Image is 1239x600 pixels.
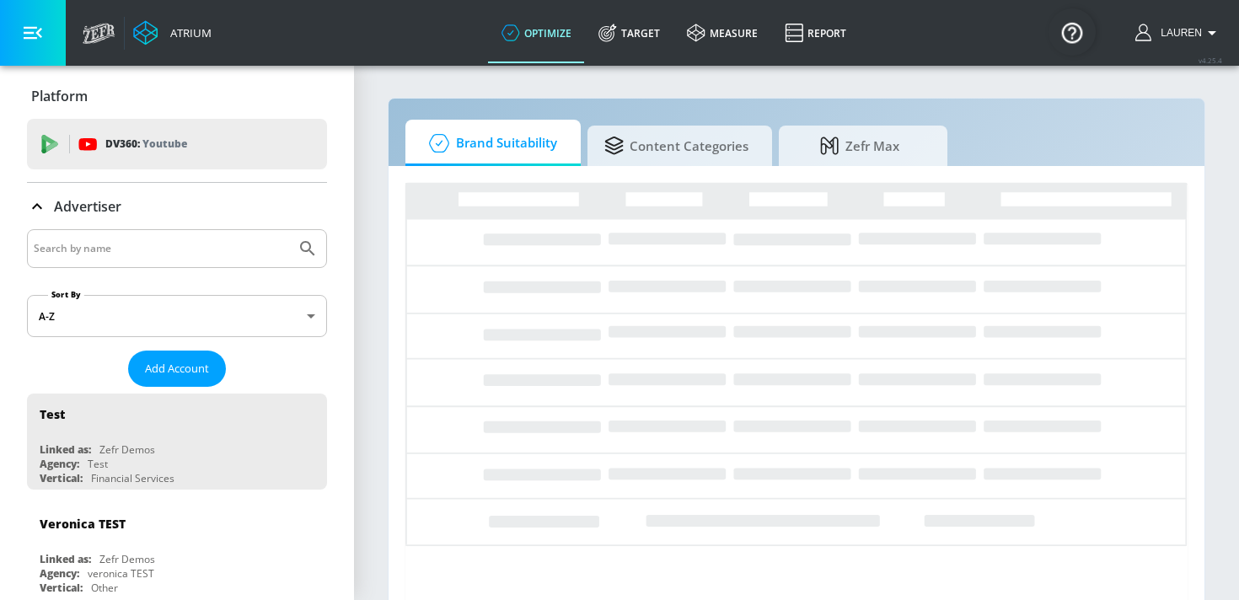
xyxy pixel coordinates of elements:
span: v 4.25.4 [1199,56,1222,65]
div: Veronica TESTLinked as:Zefr DemosAgency:veronica TESTVertical:Other [27,503,327,599]
div: veronica TEST [88,566,154,581]
p: Advertiser [54,197,121,216]
p: Platform [31,87,88,105]
div: TestLinked as:Zefr DemosAgency:TestVertical:Financial Services [27,394,327,490]
input: Search by name [34,238,289,260]
span: login as: lauren.bacher@zefr.com [1154,27,1202,39]
div: Test [88,457,108,471]
span: Zefr Max [796,126,924,166]
div: Other [91,581,118,595]
a: Target [585,3,673,63]
div: A-Z [27,295,327,337]
div: Linked as: [40,552,91,566]
p: Youtube [142,135,187,153]
div: Atrium [164,25,212,40]
span: Add Account [145,359,209,378]
div: Zefr Demos [99,442,155,457]
div: Zefr Demos [99,552,155,566]
div: DV360: Youtube [27,119,327,169]
div: Test [40,406,65,422]
button: Lauren [1135,23,1222,43]
a: Atrium [133,20,212,46]
div: Agency: [40,566,79,581]
span: Content Categories [604,126,748,166]
a: optimize [488,3,585,63]
label: Sort By [48,289,84,300]
p: DV360: [105,135,187,153]
div: Advertiser [27,183,327,230]
div: Agency: [40,457,79,471]
div: Vertical: [40,581,83,595]
div: Platform [27,72,327,120]
div: Linked as: [40,442,91,457]
span: Brand Suitability [422,123,557,163]
button: Add Account [128,351,226,387]
a: Report [771,3,860,63]
div: Veronica TEST [40,516,126,532]
div: Financial Services [91,471,174,485]
a: measure [673,3,771,63]
button: Open Resource Center [1049,8,1096,56]
div: Vertical: [40,471,83,485]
